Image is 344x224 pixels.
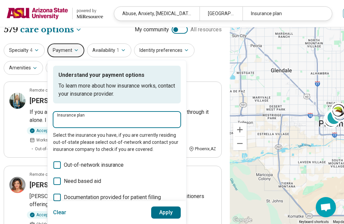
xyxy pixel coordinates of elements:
img: Arizona State University [6,5,68,22]
button: Payment [47,43,84,57]
p: Select the insurance you have, if you are currently residing out-of-state please select out-of-ne... [53,132,181,153]
span: care options [20,24,74,35]
button: Zoom in [233,123,247,136]
p: Understand your payment options [58,71,175,79]
button: Identity preferences [134,43,195,57]
button: Clear [53,206,67,219]
p: [PERSON_NAME] and Associates, PLC is a group of licensed practitioners offering a variety of serv... [30,192,216,209]
button: Care options [20,24,82,35]
button: Specialty4 [4,43,45,57]
button: Apply [151,206,181,219]
div: Accepting clients [27,127,73,134]
label: Insurance plan [57,113,177,117]
p: Remote or In-person [30,171,67,178]
p: If you are feeling stuck, lost, or overwhelmed.. you don't have to go through it alone. I am on y... [30,108,216,124]
span: 1 [117,47,119,54]
span: Out-of-pocket [35,146,60,152]
span: All resources [190,26,222,34]
span: 4 [30,47,33,54]
div: Phoenix , AZ [189,146,216,152]
span: My community [135,26,169,34]
div: Abuse, Anxiety, [MEDICAL_DATA], [MEDICAL_DATA] ([MEDICAL_DATA]) [114,7,200,21]
div: powered by [77,8,103,14]
p: To learn more about how insurance works, contact your insurance provider. [58,82,175,98]
div: 5 [326,109,342,125]
p: Remote or In-person [30,87,67,93]
h1: 579 [4,24,82,35]
a: Arizona State Universitypowered by [6,5,103,22]
h3: [PERSON_NAME] [30,96,82,105]
button: Availability1 [87,43,131,57]
div: Accepting clients [27,211,73,219]
h3: [PERSON_NAME] [30,180,82,190]
button: Accessibility [46,61,89,75]
span: Out-of-network insurance [64,161,124,169]
div: Insurance plan [243,7,328,21]
button: Zoom out [233,137,247,150]
span: Works Tue, Wed, Thu [36,137,74,143]
div: [GEOGRAPHIC_DATA], AZ 85009 [200,7,242,21]
span: Need based aid [64,177,101,185]
a: Open chat [316,197,336,217]
span: Documentation provided for patient filling [64,193,161,201]
button: Amenities [4,61,43,75]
